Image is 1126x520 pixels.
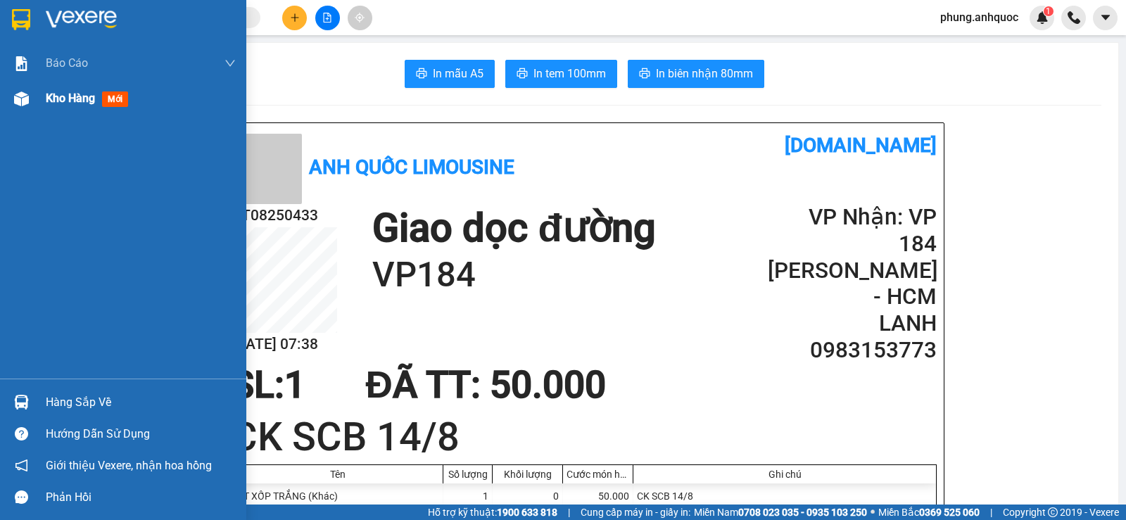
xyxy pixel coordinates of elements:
div: 1 [443,483,493,509]
button: printerIn tem 100mm [505,60,617,88]
span: caret-down [1099,11,1112,24]
div: 1 T XỐP TRẮNG (Khác) [232,483,443,509]
span: In biên nhận 80mm [656,65,753,82]
img: warehouse-icon [14,395,29,410]
span: copyright [1048,507,1058,517]
div: Số lượng [447,469,488,480]
div: Hướng dẫn sử dụng [46,424,236,445]
button: aim [348,6,372,30]
div: Ghi chú [637,469,932,480]
span: Cung cấp máy in - giấy in: [581,505,690,520]
button: plus [282,6,307,30]
button: caret-down [1093,6,1118,30]
b: [DOMAIN_NAME] [785,134,937,157]
span: VP184 [155,99,217,124]
div: CK SCB 14/8 [633,483,936,509]
strong: 1900 633 818 [497,507,557,518]
span: question-circle [15,427,28,440]
span: | [990,505,992,520]
strong: 0369 525 060 [919,507,980,518]
span: printer [639,68,650,81]
img: phone-icon [1068,11,1080,24]
span: ĐÃ TT : 50.000 [365,363,605,407]
span: | [568,505,570,520]
h2: 0983153773 [768,337,937,364]
button: printerIn mẫu A5 [405,60,495,88]
div: 0983153773 [134,80,248,99]
div: Cước món hàng [567,469,629,480]
img: icon-new-feature [1036,11,1049,24]
span: phung.anhquoc [929,8,1030,26]
sup: 1 [1044,6,1054,16]
h2: VT08250433 [232,204,337,227]
div: Khối lượng [496,469,559,480]
img: solution-icon [14,56,29,71]
div: LANH [134,63,248,80]
span: In tem 100mm [533,65,606,82]
div: 50.000 [563,483,633,509]
span: printer [416,68,427,81]
span: Nhận: [134,13,168,28]
button: file-add [315,6,340,30]
span: Báo cáo [46,54,88,72]
h1: Giao dọc đường [372,204,655,253]
h1: VP184 [372,253,655,298]
span: In mẫu A5 [433,65,483,82]
h2: VP Nhận: VP 184 [PERSON_NAME] - HCM [768,204,937,310]
div: 0 [493,483,563,509]
span: message [15,490,28,504]
span: Kho hàng [46,91,95,105]
span: Miền Nam [694,505,867,520]
span: ⚪️ [871,509,875,515]
span: printer [517,68,528,81]
span: aim [355,13,365,23]
div: A NAM [12,46,125,63]
span: mới [102,91,128,107]
span: notification [15,459,28,472]
div: Tên [236,469,439,480]
div: 0915444555 [12,63,125,82]
span: file-add [322,13,332,23]
h2: [DATE] 07:38 [232,333,337,356]
span: Gửi: [12,13,34,28]
button: printerIn biên nhận 80mm [628,60,764,88]
h1: CK SCB 14/8 [232,410,937,464]
span: 1 [1046,6,1051,16]
img: logo-vxr [12,9,30,30]
strong: 0708 023 035 - 0935 103 250 [738,507,867,518]
img: warehouse-icon [14,91,29,106]
span: plus [290,13,300,23]
span: down [224,58,236,69]
div: VP 108 [PERSON_NAME] [12,12,125,46]
b: Anh Quốc Limousine [309,156,514,179]
span: Hỗ trợ kỹ thuật: [428,505,557,520]
div: VP 184 [PERSON_NAME] - HCM [134,12,248,63]
div: Phản hồi [46,487,236,508]
span: SL: [232,363,284,407]
h2: LANH [768,310,937,337]
span: Miền Bắc [878,505,980,520]
span: Giới thiệu Vexere, nhận hoa hồng [46,457,212,474]
div: Hàng sắp về [46,392,236,413]
span: 1 [284,363,305,407]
